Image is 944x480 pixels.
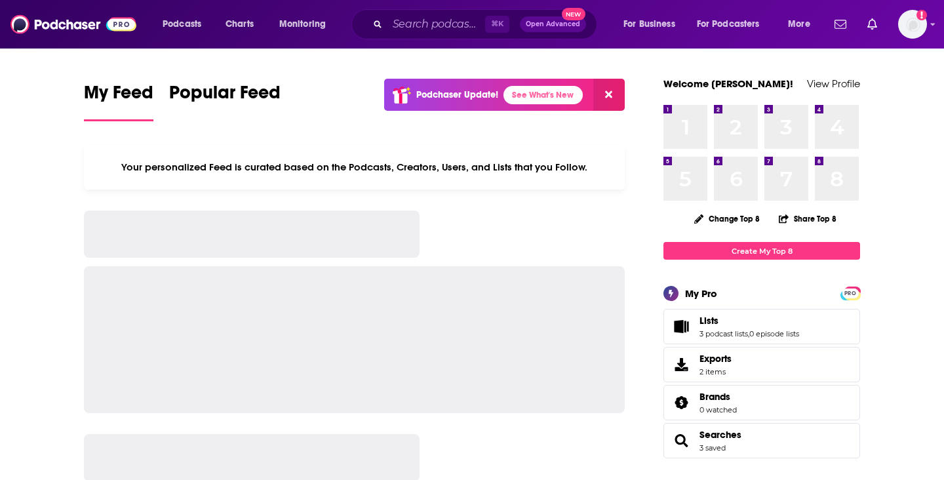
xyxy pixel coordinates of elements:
a: View Profile [807,77,860,90]
span: Exports [668,355,694,374]
span: New [562,8,585,20]
span: More [788,15,810,33]
button: Show profile menu [898,10,927,39]
a: Create My Top 8 [663,242,860,260]
button: Change Top 8 [686,210,768,227]
span: PRO [842,289,858,298]
a: 0 episode lists [749,329,799,338]
a: 0 watched [699,405,737,414]
button: open menu [688,14,779,35]
a: 3 podcast lists [699,329,748,338]
button: open menu [614,14,692,35]
a: 3 saved [699,443,726,452]
a: PRO [842,288,858,298]
span: Exports [699,353,732,365]
a: Exports [663,347,860,382]
span: Brands [663,385,860,420]
button: open menu [153,14,218,35]
a: Show notifications dropdown [862,13,882,35]
a: Searches [668,431,694,450]
span: Brands [699,391,730,403]
button: open menu [779,14,827,35]
span: My Feed [84,81,153,111]
a: Popular Feed [169,81,281,121]
span: For Business [623,15,675,33]
p: Podchaser Update! [416,89,498,100]
a: Brands [699,391,737,403]
div: My Pro [685,287,717,300]
span: Monitoring [279,15,326,33]
a: Brands [668,393,694,412]
span: , [748,329,749,338]
img: User Profile [898,10,927,39]
div: Search podcasts, credits, & more... [364,9,610,39]
a: See What's New [503,86,583,104]
div: Your personalized Feed is curated based on the Podcasts, Creators, Users, and Lists that you Follow. [84,145,625,190]
span: Popular Feed [169,81,281,111]
span: Charts [226,15,254,33]
span: Lists [663,309,860,344]
span: ⌘ K [485,16,509,33]
span: Searches [663,423,860,458]
span: Logged in as MattieVG [898,10,927,39]
button: Open AdvancedNew [520,16,586,32]
a: Lists [699,315,799,327]
a: Welcome [PERSON_NAME]! [663,77,793,90]
input: Search podcasts, credits, & more... [387,14,485,35]
a: Searches [699,429,741,441]
a: Lists [668,317,694,336]
span: Podcasts [163,15,201,33]
svg: Add a profile image [916,10,927,20]
button: open menu [270,14,343,35]
a: Show notifications dropdown [829,13,852,35]
img: Podchaser - Follow, Share and Rate Podcasts [10,12,136,37]
span: 2 items [699,367,732,376]
span: Open Advanced [526,21,580,28]
span: Lists [699,315,718,327]
button: Share Top 8 [778,206,837,231]
span: For Podcasters [697,15,760,33]
a: Charts [217,14,262,35]
a: My Feed [84,81,153,121]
